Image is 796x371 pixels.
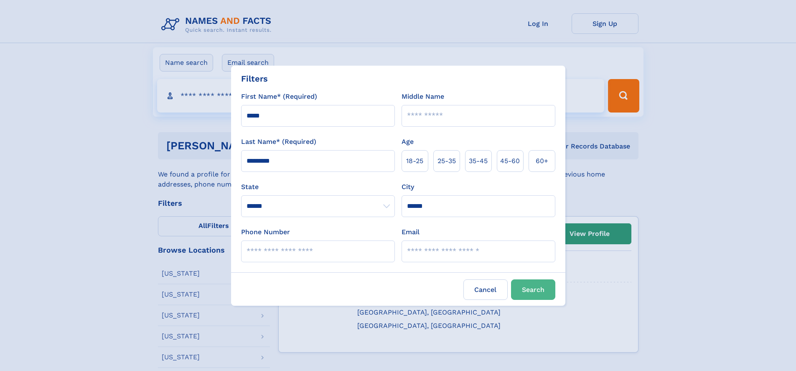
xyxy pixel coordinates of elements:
[402,227,420,237] label: Email
[511,279,555,300] button: Search
[463,279,508,300] label: Cancel
[241,137,316,147] label: Last Name* (Required)
[241,182,395,192] label: State
[406,156,423,166] span: 18‑25
[241,92,317,102] label: First Name* (Required)
[437,156,456,166] span: 25‑35
[402,137,414,147] label: Age
[469,156,488,166] span: 35‑45
[241,72,268,85] div: Filters
[536,156,548,166] span: 60+
[500,156,520,166] span: 45‑60
[402,182,414,192] label: City
[402,92,444,102] label: Middle Name
[241,227,290,237] label: Phone Number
